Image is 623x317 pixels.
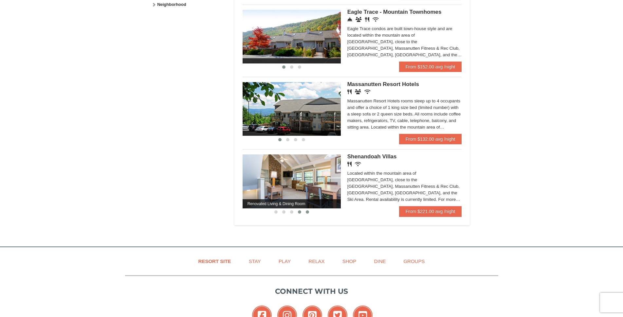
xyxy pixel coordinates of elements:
[347,26,462,58] div: Eagle Trace condos are built town-house style and are located within the mountain area of [GEOGRA...
[270,254,299,269] a: Play
[395,254,433,269] a: Groups
[347,153,397,160] span: Shenandoah Villas
[355,89,361,94] i: Banquet Facilities
[157,2,186,7] strong: Neighborhood
[334,254,365,269] a: Shop
[347,98,462,131] div: Massanutten Resort Hotels rooms sleep up to 4 occupants and offer a choice of 1 king size bed (li...
[190,254,239,269] a: Resort Site
[243,154,341,208] img: Renovated Living & Dining Room
[347,170,462,203] div: Located within the mountain area of [GEOGRAPHIC_DATA], close to the [GEOGRAPHIC_DATA], Massanutte...
[365,17,369,22] i: Restaurant
[399,206,462,217] a: From $221.00 avg /night
[366,254,394,269] a: Dine
[355,162,361,167] i: Wireless Internet (free)
[243,199,341,208] span: Renovated Living & Dining Room
[347,162,352,167] i: Restaurant
[347,17,352,22] i: Concierge Desk
[399,134,462,144] a: From $132.00 avg /night
[364,89,371,94] i: Wireless Internet (free)
[347,9,442,15] span: Eagle Trace - Mountain Townhomes
[125,286,498,297] p: Connect with us
[347,89,352,94] i: Restaurant
[356,17,362,22] i: Conference Facilities
[347,81,419,87] span: Massanutten Resort Hotels
[300,254,333,269] a: Relax
[241,254,269,269] a: Stay
[373,17,379,22] i: Wireless Internet (free)
[399,62,462,72] a: From $152.00 avg /night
